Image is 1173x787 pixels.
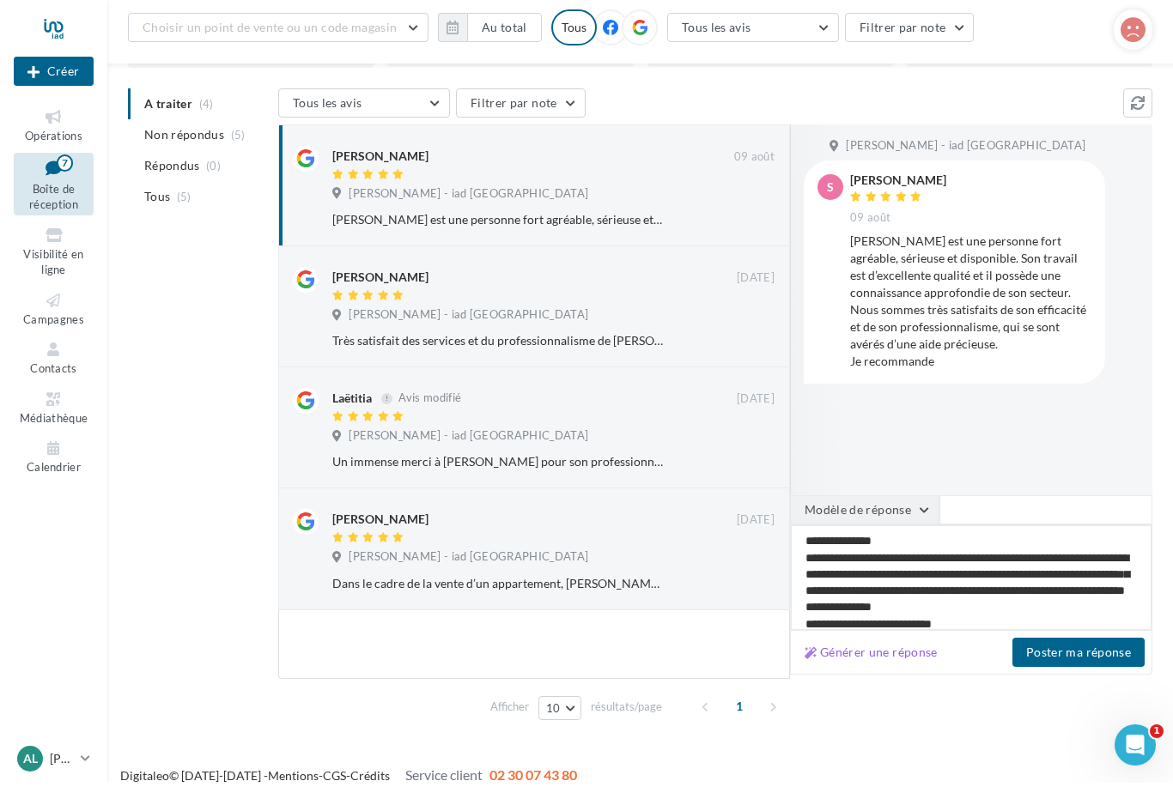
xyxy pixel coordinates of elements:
a: Al [PERSON_NAME] [14,747,94,779]
span: 10 [546,705,561,719]
span: Tous les avis [293,100,362,114]
span: © [DATE]-[DATE] - - - [120,772,577,787]
a: Crédits [350,772,390,787]
span: Calendrier [27,464,81,478]
span: Médiathèque [20,415,88,429]
span: Afficher [490,703,529,719]
span: [PERSON_NAME] - iad [GEOGRAPHIC_DATA] [349,433,588,448]
a: Digitaleo [120,772,169,787]
span: (0) [206,163,221,177]
span: Non répondus [144,130,224,148]
span: [DATE] [737,275,775,290]
button: Au total [438,17,542,46]
button: Tous les avis [667,17,839,46]
a: Médiathèque [14,390,94,433]
a: Boîte de réception7 [14,157,94,220]
button: Poster ma réponse [1012,642,1145,671]
span: Contacts [30,366,77,379]
span: Al [23,754,38,772]
span: Répondus [144,161,200,179]
span: Campagnes [23,317,84,330]
span: [PERSON_NAME] - iad [GEOGRAPHIC_DATA] [349,191,588,206]
span: Tous les avis [682,24,751,39]
div: [PERSON_NAME] est une personne fort agréable, sérieuse et disponible. Son travail est d’excellent... [332,215,663,233]
span: [PERSON_NAME] - iad [GEOGRAPHIC_DATA] [349,312,588,327]
span: 1 [1150,729,1164,742]
a: CGS [323,772,346,787]
button: Choisir un point de vente ou un code magasin [128,17,428,46]
span: 1 [726,697,753,724]
div: [PERSON_NAME] est une personne fort agréable, sérieuse et disponible. Son travail est d’excellent... [850,237,1091,374]
span: Service client [405,771,483,787]
a: Opérations [14,108,94,150]
span: [DATE] [737,517,775,532]
span: (5) [231,132,246,146]
div: [PERSON_NAME] [850,179,946,191]
p: [PERSON_NAME] [50,754,74,772]
iframe: Intercom live chat [1115,729,1156,770]
a: Campagnes [14,292,94,334]
div: Nouvelle campagne [14,61,94,90]
span: Tous [144,192,170,209]
div: [PERSON_NAME] [332,515,428,532]
span: Opérations [25,133,82,147]
button: 10 [538,700,582,724]
span: Avis modifié [398,396,461,409]
span: résultats/page [591,703,662,719]
div: Dans le cadre de la vente d’un appartement, [PERSON_NAME] a fait preuve d’un professionnalisme sa... [332,579,663,596]
a: Contacts [14,341,94,383]
div: Un immense merci à [PERSON_NAME] pour son professionnalisme, sa réactivité et son accompagnement ... [332,457,663,475]
a: Mentions [268,772,319,787]
span: S [827,183,834,200]
button: Créer [14,61,94,90]
div: Tous [551,14,597,50]
span: Boîte de réception [29,186,78,216]
button: Tous les avis [278,93,450,122]
div: [PERSON_NAME] [332,273,428,290]
span: [DATE] [737,396,775,411]
div: Très satisfait des services et du professionnalisme de [PERSON_NAME], grâce à lui nous avons vend... [332,336,663,354]
span: (5) [177,194,191,208]
button: Filtrer par note [456,93,586,122]
button: Générer une réponse [798,646,945,667]
span: [PERSON_NAME] - iad [GEOGRAPHIC_DATA] [349,554,588,569]
div: Laëtitia [332,394,372,411]
div: 7 [57,159,73,176]
button: Modèle de réponse [790,499,939,529]
div: [PERSON_NAME] [332,152,428,169]
a: 02 30 07 43 80 [489,771,577,787]
a: Calendrier [14,439,94,481]
span: 09 août [850,215,890,230]
span: Visibilité en ligne [23,251,83,282]
button: Filtrer par note [845,17,975,46]
span: 09 août [734,154,775,169]
a: Visibilité en ligne [14,227,94,285]
span: Choisir un point de vente ou un code magasin [143,24,397,39]
span: [PERSON_NAME] - iad [GEOGRAPHIC_DATA] [846,142,1085,158]
button: Au total [467,17,542,46]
